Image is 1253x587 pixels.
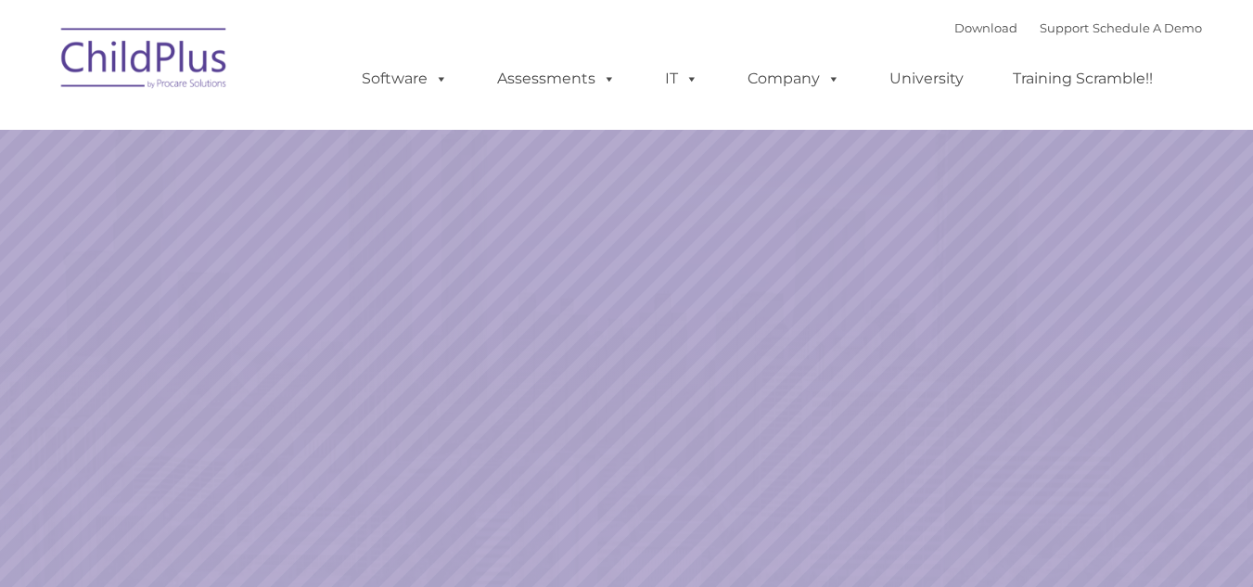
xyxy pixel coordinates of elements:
a: Support [1040,20,1089,35]
a: Learn More [851,374,1058,429]
a: Schedule A Demo [1093,20,1202,35]
a: Download [954,20,1017,35]
a: University [871,60,982,97]
a: Assessments [479,60,634,97]
a: Software [343,60,467,97]
a: Company [729,60,859,97]
img: ChildPlus by Procare Solutions [52,15,237,108]
a: IT [646,60,717,97]
font: | [954,20,1202,35]
a: Training Scramble!! [994,60,1171,97]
